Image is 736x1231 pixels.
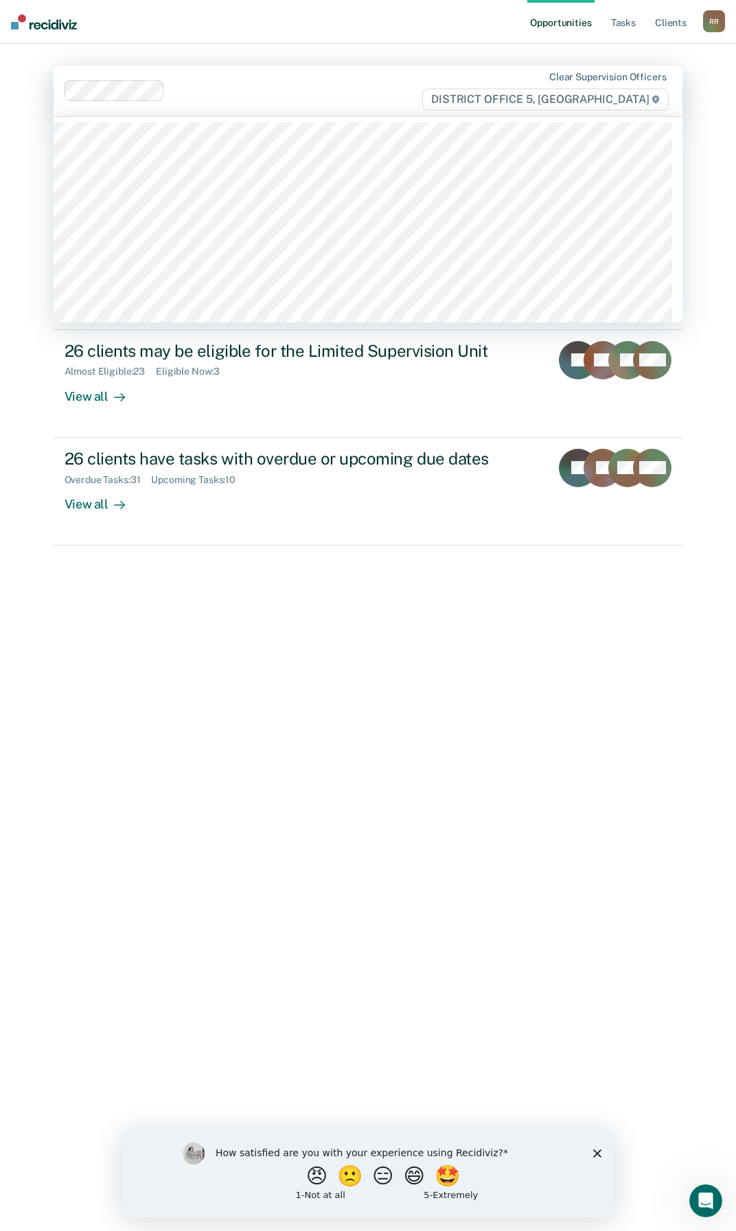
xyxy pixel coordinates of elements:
[54,330,683,438] a: 26 clients may be eligible for the Limited Supervision UnitAlmost Eligible:23Eligible Now:3View all
[65,377,141,404] div: View all
[65,485,141,512] div: View all
[422,89,669,110] span: DISTRICT OFFICE 5, [GEOGRAPHIC_DATA]
[689,1184,722,1217] iframe: Intercom live chat
[151,474,246,486] div: Upcoming Tasks : 10
[11,14,77,30] img: Recidiviz
[54,438,683,546] a: 26 clients have tasks with overdue or upcoming due datesOverdue Tasks:31Upcoming Tasks:10View all
[703,10,725,32] button: RR
[122,1129,614,1217] iframe: Survey by Kim from Recidiviz
[549,71,666,83] div: Clear supervision officers
[156,366,231,377] div: Eligible Now : 3
[65,366,157,377] div: Almost Eligible : 23
[65,474,152,486] div: Overdue Tasks : 31
[703,10,725,32] div: R R
[65,341,540,361] div: 26 clients may be eligible for the Limited Supervision Unit
[65,449,540,469] div: 26 clients have tasks with overdue or upcoming due dates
